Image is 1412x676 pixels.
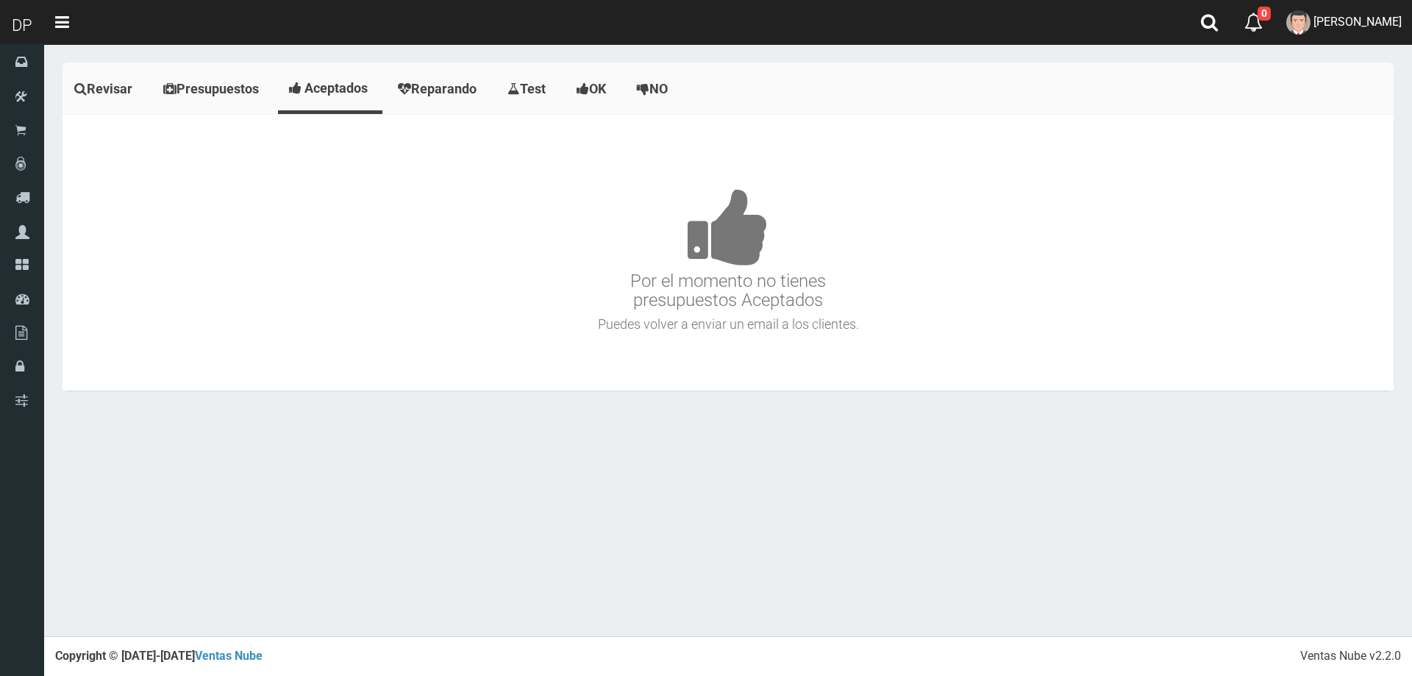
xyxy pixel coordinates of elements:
img: User Image [1286,10,1311,35]
span: Revisar [87,81,132,96]
a: Aceptados [278,66,382,110]
h4: Puedes volver a enviar un email a los clientes. [66,317,1390,332]
span: OK [589,81,606,96]
span: 0 [1258,7,1271,21]
span: Presupuestos [176,81,259,96]
span: Test [520,81,546,96]
a: Reparando [386,66,492,112]
a: Presupuestos [151,66,274,112]
h3: Por el momento no tienes presupuestos Aceptados [66,144,1390,310]
a: Ventas Nube [195,649,263,663]
a: Test [496,66,561,112]
div: Ventas Nube v2.2.0 [1300,648,1401,665]
a: OK [565,66,621,112]
a: Revisar [63,66,148,112]
span: Reparando [411,81,477,96]
strong: Copyright © [DATE]-[DATE] [55,649,263,663]
a: NO [625,66,683,112]
span: NO [649,81,668,96]
span: Aceptados [304,80,368,96]
span: [PERSON_NAME] [1313,15,1402,29]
